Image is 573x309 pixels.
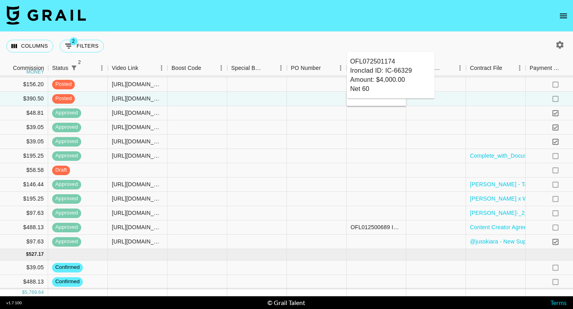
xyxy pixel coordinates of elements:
img: Grail Talent [6,6,86,25]
div: Special Booking Type [231,60,264,76]
div: https://www.tiktok.com/@gertienazaroff/video/7537848584574749965 [112,209,163,217]
span: approved [52,138,81,145]
div: https://www.tiktok.com/@.sophiaquintero/video/7538502753711164686 [112,109,163,117]
div: https://www.tiktok.com/@.sophiaquintero/video/7538510904925752589 [112,80,163,88]
div: Video Link [108,60,168,76]
a: [PERSON_NAME] - Target Content.pdf [470,180,569,188]
span: 2 [76,58,84,66]
div: https://www.tiktok.com/@jusskiara/video/7538588799488511263 [112,238,163,245]
div: Special Booking Type [227,60,287,76]
button: Sort [561,62,572,73]
div: https://www.tiktok.com/@darcyeallen/video/7535097904550202654?lang=en [112,152,163,160]
button: Menu [215,62,227,74]
button: Select columns [6,40,53,52]
span: confirmed [52,264,83,271]
button: open drawer [555,8,571,24]
span: approved [52,152,81,160]
div: https://www.tiktok.com/@gertienazaroff/video/7541083668358368567?lang=en [112,223,163,231]
button: Sort [138,62,150,73]
button: Sort [2,62,13,73]
div: https://www.tiktok.com/@.sophiaquintero/photo/7535525749248265486 [112,123,163,131]
div: https://www.tiktok.com/@.sophiaquintero/video/7542666844528725261 [112,95,163,102]
span: approved [52,109,81,117]
div: Video Link [112,60,138,76]
div: $ [26,251,29,258]
button: Menu [514,62,526,74]
div: Status [48,60,108,76]
div: https://www.tiktok.com/@.sophiaquintero/photo/7535869998812728631 [112,137,163,145]
textarea: Bill to: OneFluential Inc [STREET_ADDRESS] The recipient of payment name Campaign Name: Azzaro_Ba... [350,57,431,93]
button: Sort [321,62,332,73]
div: https://www.tiktok.com/@gertienazaroff/video/7535262303696997646 [112,195,163,203]
span: approved [52,238,81,245]
div: Boost Code [168,60,227,76]
button: Sort [201,62,212,73]
span: posted [52,95,75,102]
div: Uniport Contact Email [406,60,466,76]
span: posted [52,81,75,88]
span: approved [52,209,81,217]
span: approved [52,124,81,131]
button: Sort [264,62,275,73]
button: Sort [502,62,513,73]
a: Terms [550,299,567,306]
span: draft [52,166,70,174]
span: approved [52,181,81,188]
div: v 1.7.100 [6,300,22,305]
button: Menu [275,62,287,74]
div: PO Number [291,60,321,76]
button: Menu [335,62,347,74]
button: Show filters [68,62,80,73]
span: approved [52,195,81,203]
div: Contract File [466,60,526,76]
div: 527.17 [29,251,44,258]
div: https://www.tiktok.com/@gertienazaroff/video/7535660305066560781 [112,180,163,188]
div: 5,769.64 [25,289,44,296]
div: money [26,70,44,74]
button: Show filters [60,40,104,52]
div: Status [52,60,68,76]
button: Menu [454,62,466,74]
div: $ [22,289,25,296]
div: Boost Code [172,60,201,76]
span: 2 [70,37,78,45]
div: PO Number [287,60,347,76]
button: Menu [156,62,168,74]
div: 2 active filters [68,62,80,73]
div: Contract File [470,60,502,76]
button: Menu [96,62,108,74]
span: confirmed [52,278,83,286]
button: Sort [443,62,454,73]
div: OFL012500689 IC-56867 [351,223,402,231]
div: Commission [13,60,44,76]
button: Sort [80,62,91,73]
div: © Grail Talent [267,299,305,307]
span: approved [52,224,81,231]
div: Payment Sent [530,60,561,76]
